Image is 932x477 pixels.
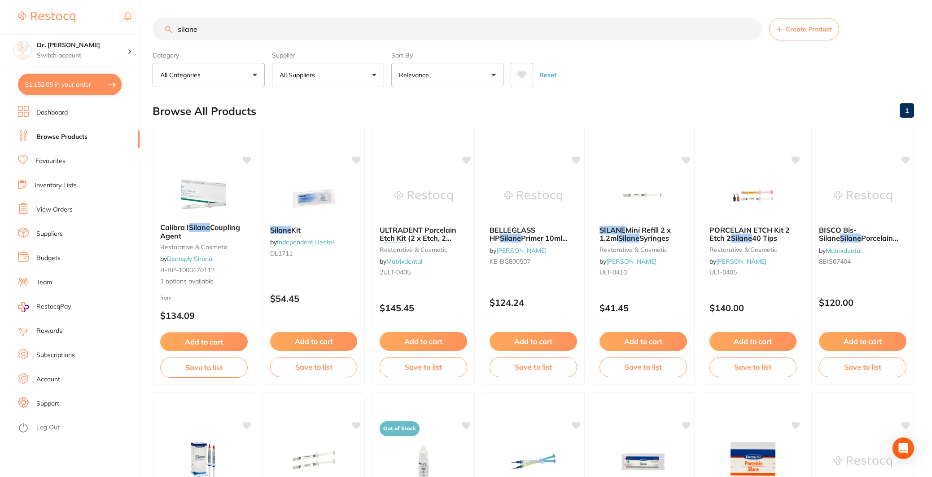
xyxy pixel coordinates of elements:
[160,294,172,301] span: from
[614,174,672,219] img: SILANE Mini Refill 2 x 1.2ml SilaneSyringes
[490,357,577,377] button: Save to list
[160,223,248,240] b: Calibra I Silane Coupling Agent
[819,257,851,265] span: 8BIS07404
[380,268,411,276] span: 2ULT-0405
[599,332,687,351] button: Add to cart
[380,246,467,253] small: restorative & cosmetic
[37,51,127,60] p: Switch account
[496,247,547,255] a: [PERSON_NAME]
[18,421,137,435] button: Log Out
[36,302,71,311] span: RestocqPay
[284,174,343,219] img: Silane Kit
[599,357,687,377] button: Save to list
[291,225,301,234] span: Kit
[709,268,737,276] span: ULT-0405
[826,247,862,255] a: Matrixdental
[724,174,782,219] img: PORCELAIN ETCH Kit 2 Etch 2 Silane 40 Tips
[786,26,831,33] span: Create Product
[819,297,906,308] p: $120.00
[153,51,265,59] label: Category
[769,18,839,40] button: Create Product
[490,225,535,243] span: BELLEGLASS HP
[709,225,790,243] span: PORCELAIN ETCH Kit 2 Etch 2
[380,226,467,243] b: ULTRADENT Porcelain Etch Kit (2 x Etch, 2 x Silane + Tips)
[599,225,671,243] span: Mini Refill 2 x 1.2ml
[160,332,248,351] button: Add to cart
[18,12,75,22] img: Restocq Logo
[36,351,75,360] a: Subscriptions
[270,293,358,304] p: $54.45
[731,234,752,243] em: Silane
[270,357,358,377] button: Save to list
[819,226,906,243] b: BISCO Bis-Silane Silane Porcelain Primer A & B - 6ml each
[160,223,189,232] span: Calibra I
[405,242,428,251] span: + Tips)
[272,51,384,59] label: Supplier
[175,171,233,216] img: Calibra I Silane Coupling Agent
[36,423,60,432] a: Log Out
[490,257,530,265] span: KE-BG800507
[709,357,797,377] button: Save to list
[160,255,212,263] span: by
[716,257,766,265] a: [PERSON_NAME]
[819,225,857,243] span: BISCO Bis-Silane
[709,226,797,243] b: PORCELAIN ETCH Kit 2 Etch 2 Silane 40 Tips
[709,332,797,351] button: Add to cart
[153,63,265,87] button: All Categories
[277,238,334,246] a: Independent Dental
[599,246,687,253] small: restorative & cosmetic
[167,255,212,263] a: Dentsply Sirona
[270,249,293,257] span: DL1711
[639,234,669,243] span: Syringes
[709,257,766,265] span: by
[599,226,687,243] b: SILANE Mini Refill 2 x 1.2ml SilaneSyringes
[490,297,577,308] p: $124.24
[386,257,422,265] a: Matrixdental
[380,303,467,313] p: $145.45
[153,18,762,40] input: Search Products
[160,358,248,377] button: Save to list
[490,247,547,255] span: by
[391,51,503,59] label: Sort By
[160,266,214,274] span: R-BP-1000170112
[36,205,73,214] a: View Orders
[599,225,626,234] em: SILANE
[270,332,358,351] button: Add to cart
[272,63,384,87] button: All Suppliers
[160,277,248,286] span: 1 options available
[606,257,656,265] a: [PERSON_NAME]
[399,71,433,79] p: Relevance
[537,63,559,87] button: Reset
[819,247,862,255] span: by
[14,41,32,59] img: Dr. Kim Carr
[18,74,122,95] button: $1,152.05 in your order
[384,242,405,251] em: Silane
[35,157,66,166] a: Favourites
[819,332,906,351] button: Add to cart
[380,421,420,436] span: Out of Stock
[900,102,914,119] a: 1
[189,223,210,232] em: Silane
[270,225,291,234] em: Silane
[752,234,777,243] span: 40 Tips
[500,234,521,243] em: Silane
[380,357,467,377] button: Save to list
[490,332,577,351] button: Add to cart
[36,108,68,117] a: Dashboard
[270,238,334,246] span: by
[819,357,906,377] button: Save to list
[893,437,914,459] div: Open Intercom Messenger
[36,375,60,384] a: Account
[18,302,71,312] a: RestocqPay
[270,226,358,234] b: Silane Kit
[37,41,127,50] h4: Dr. Kim Carr
[709,303,797,313] p: $140.00
[380,332,467,351] button: Add to cart
[599,268,627,276] span: ULT-0410
[819,234,900,251] span: Porcelain Primer A & B - 6ml each
[36,278,52,287] a: Team
[834,174,892,219] img: BISCO Bis-Silane Silane Porcelain Primer A & B - 6ml each
[618,234,639,243] em: Silane
[394,174,453,219] img: ULTRADENT Porcelain Etch Kit (2 x Etch, 2 x Silane + Tips)
[36,327,62,336] a: Rewards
